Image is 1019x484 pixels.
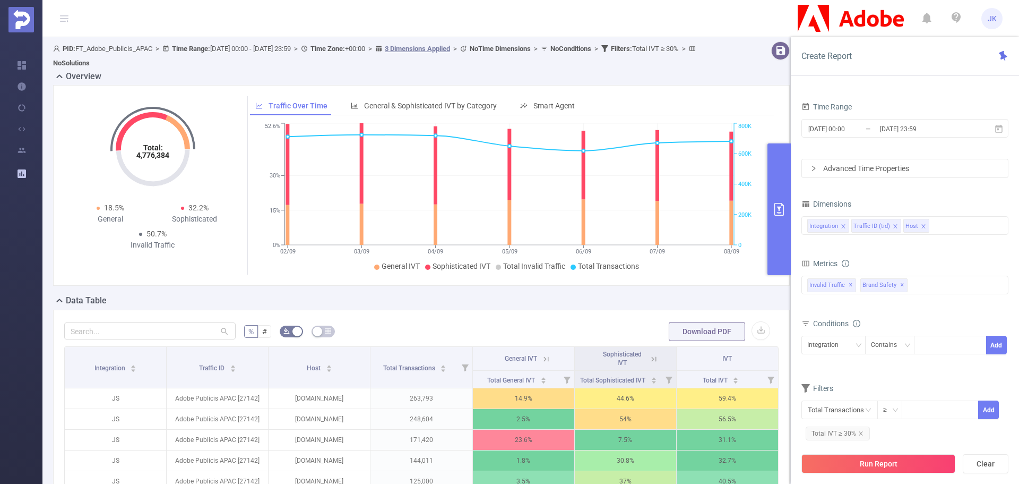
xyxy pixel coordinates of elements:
div: Sort [732,376,739,382]
p: 30.8% [575,451,676,471]
p: Adobe Publicis APAC [27142] [167,430,268,450]
span: Host [307,364,322,372]
li: Host [903,219,929,233]
span: Create Report [801,51,852,61]
div: icon: rightAdvanced Time Properties [802,159,1008,177]
p: 7.5% [575,430,676,450]
div: Contains [871,336,904,354]
span: General & Sophisticated IVT by Category [364,101,497,110]
i: icon: caret-down [441,368,446,371]
tspan: 07/09 [650,248,665,255]
span: Total Sophisticated IVT [580,377,647,384]
i: icon: caret-up [326,363,332,367]
tspan: 15% [270,207,280,214]
i: icon: caret-up [441,363,446,367]
i: icon: caret-down [131,368,136,371]
i: icon: info-circle [853,320,860,327]
p: JS [65,451,166,471]
b: Filters : [611,45,632,53]
tspan: 05/09 [502,248,517,255]
div: Sort [230,363,236,370]
i: icon: info-circle [842,260,849,267]
span: Total IVT [703,377,729,384]
tspan: 0% [273,242,280,249]
span: # [262,327,267,336]
span: FT_Adobe_Publicis_APAC [DATE] 00:00 - [DATE] 23:59 +00:00 [53,45,698,67]
p: [DOMAIN_NAME] [269,430,370,450]
i: icon: user [53,45,63,52]
i: icon: down [856,342,862,350]
span: > [365,45,375,53]
i: icon: table [325,328,331,334]
tspan: Total: [143,143,162,152]
div: Sort [540,376,547,382]
button: Clear [963,454,1008,473]
tspan: 02/09 [280,248,295,255]
tspan: 4,776,384 [136,151,169,159]
span: Dimensions [801,200,851,208]
tspan: 600K [738,150,752,157]
input: Search... [64,322,236,339]
h2: Data Table [66,294,107,307]
i: Filter menu [763,371,778,388]
p: 44.6% [575,388,676,409]
p: 1.8% [473,451,574,471]
i: icon: close [893,224,898,230]
span: ✕ [849,279,853,292]
i: icon: right [810,165,817,172]
p: JS [65,409,166,429]
span: 32.2% [188,203,209,212]
h2: Overview [66,70,101,83]
span: Total IVT ≥ 30% [806,427,870,440]
input: Start date [807,122,893,136]
i: icon: caret-up [733,376,739,379]
span: Sophisticated IVT [603,351,642,367]
p: Adobe Publicis APAC [27142] [167,409,268,429]
span: ✕ [900,279,904,292]
span: Total Transactions [578,262,639,270]
i: icon: down [892,407,899,414]
span: General IVT [382,262,420,270]
p: 23.6% [473,430,574,450]
div: Sort [651,376,657,382]
img: Protected Media [8,7,34,32]
p: [DOMAIN_NAME] [269,451,370,471]
i: Filter menu [457,347,472,388]
div: Invalid Traffic [110,240,195,251]
div: Integration [807,336,846,354]
button: Run Report [801,454,955,473]
div: Sophisticated [153,214,237,225]
i: icon: bg-colors [283,328,290,334]
i: icon: down [904,342,911,350]
span: Total General IVT [487,377,537,384]
p: 14.9% [473,388,574,409]
p: 31.1% [677,430,778,450]
i: icon: bar-chart [351,102,358,109]
tspan: 04/09 [428,248,443,255]
span: Total Invalid Traffic [503,262,565,270]
span: 50.7% [146,230,167,238]
span: Filters [801,384,833,393]
span: Invalid Traffic [807,278,856,292]
span: > [291,45,301,53]
span: Traffic Over Time [269,101,327,110]
span: Smart Agent [533,101,575,110]
tspan: 800K [738,123,752,130]
div: General [68,214,153,225]
p: 56.5% [677,409,778,429]
span: % [248,327,254,336]
div: Sort [440,363,446,370]
span: Brand Safety [860,278,908,292]
span: > [591,45,601,53]
tspan: 52.6% [265,123,280,130]
span: Traffic ID [199,364,226,372]
i: icon: caret-up [230,363,236,367]
div: ≥ [883,401,894,419]
div: Traffic ID (tid) [853,219,890,233]
span: JK [988,8,997,29]
i: Filter menu [661,371,676,388]
span: Total IVT ≥ 30% [611,45,679,53]
i: icon: caret-down [540,379,546,383]
span: Time Range [801,103,852,111]
span: Total Transactions [383,364,437,372]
